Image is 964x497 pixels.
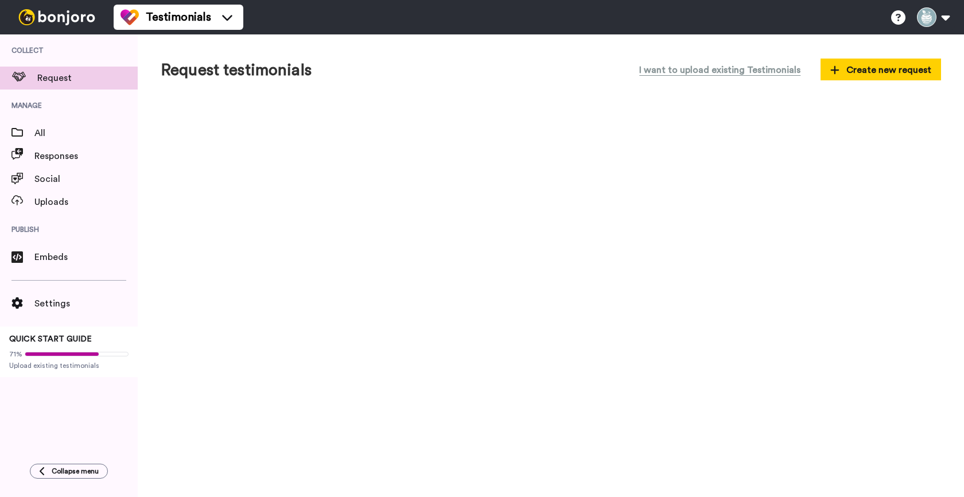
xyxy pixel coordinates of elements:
[34,297,138,310] span: Settings
[161,61,312,79] h1: Request testimonials
[9,350,22,359] span: 71%
[37,71,138,85] span: Request
[34,126,138,140] span: All
[34,250,138,264] span: Embeds
[9,361,129,370] span: Upload existing testimonials
[830,63,931,77] span: Create new request
[821,59,941,81] button: Create new request
[34,149,138,163] span: Responses
[52,467,99,476] span: Collapse menu
[34,195,138,209] span: Uploads
[9,335,92,343] span: QUICK START GUIDE
[146,9,211,25] span: Testimonials
[120,8,139,26] img: tm-color.svg
[34,172,138,186] span: Social
[631,57,809,83] button: I want to upload existing Testimonials
[14,9,100,25] img: bj-logo-header-white.svg
[30,464,108,479] button: Collapse menu
[639,63,800,77] span: I want to upload existing Testimonials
